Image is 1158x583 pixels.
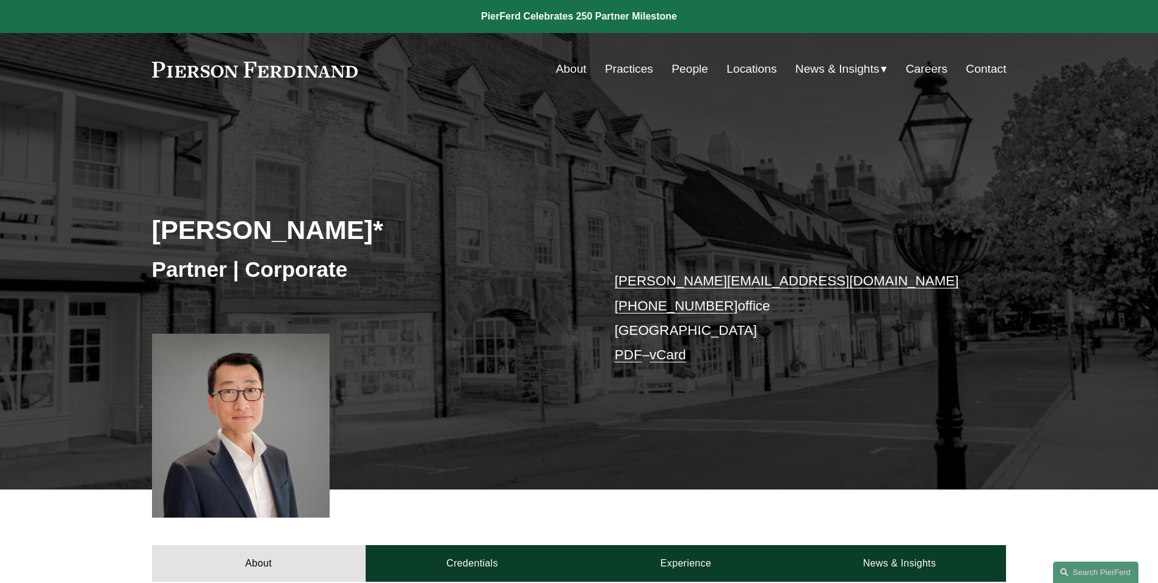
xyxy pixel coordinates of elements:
[966,57,1006,81] a: Contact
[906,57,947,81] a: Careers
[615,273,959,288] a: [PERSON_NAME][EMAIL_ADDRESS][DOMAIN_NAME]
[650,347,686,362] a: vCard
[605,57,653,81] a: Practices
[792,545,1006,582] a: News & Insights
[556,57,587,81] a: About
[615,269,971,367] p: office [GEOGRAPHIC_DATA] –
[152,545,366,582] a: About
[615,298,738,313] a: [PHONE_NUMBER]
[152,214,579,246] h2: [PERSON_NAME]*
[795,59,880,80] span: News & Insights
[671,57,708,81] a: People
[615,347,642,362] a: PDF
[726,57,776,81] a: Locations
[795,57,888,81] a: folder dropdown
[1053,562,1138,583] a: Search this site
[366,545,579,582] a: Credentials
[152,256,579,283] h3: Partner | Corporate
[579,545,793,582] a: Experience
